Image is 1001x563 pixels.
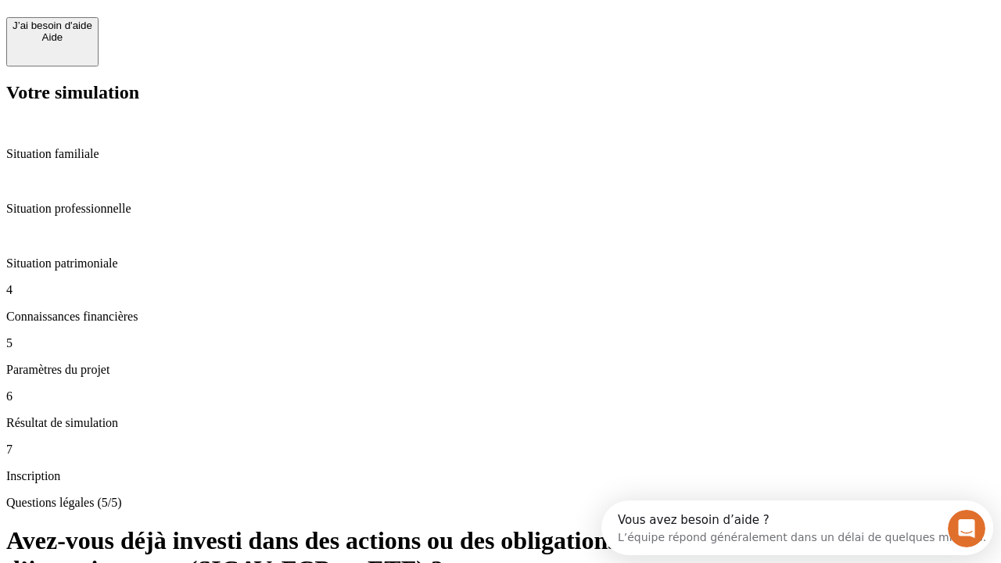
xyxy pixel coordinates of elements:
[6,469,995,483] p: Inscription
[6,6,431,49] div: Ouvrir le Messenger Intercom
[6,17,99,66] button: J’ai besoin d'aideAide
[6,363,995,377] p: Paramètres du projet
[948,510,985,547] iframe: Intercom live chat
[13,31,92,43] div: Aide
[16,26,385,42] div: L’équipe répond généralement dans un délai de quelques minutes.
[6,336,995,350] p: 5
[6,283,995,297] p: 4
[6,310,995,324] p: Connaissances financières
[13,20,92,31] div: J’ai besoin d'aide
[6,443,995,457] p: 7
[6,147,995,161] p: Situation familiale
[6,256,995,271] p: Situation patrimoniale
[6,416,995,430] p: Résultat de simulation
[16,13,385,26] div: Vous avez besoin d’aide ?
[6,389,995,403] p: 6
[6,202,995,216] p: Situation professionnelle
[601,500,993,555] iframe: Intercom live chat discovery launcher
[6,496,995,510] p: Questions légales (5/5)
[6,82,995,103] h2: Votre simulation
